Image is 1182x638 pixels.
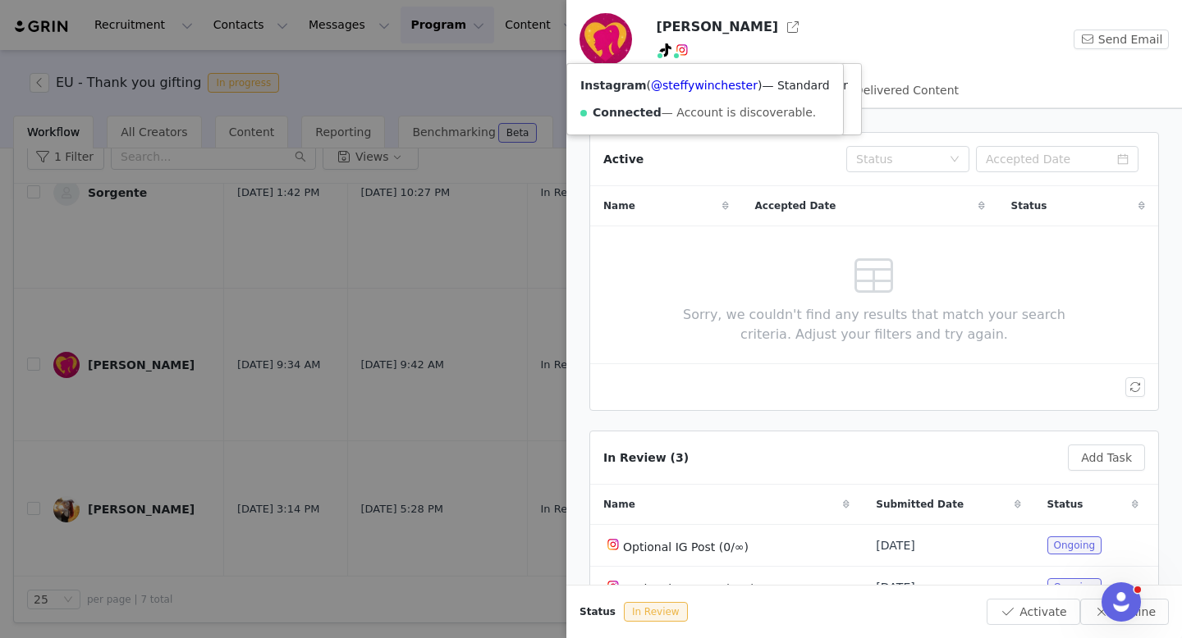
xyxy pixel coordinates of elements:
h3: [PERSON_NAME] [656,17,778,37]
img: instagram.svg [607,580,620,593]
span: Optional IG Post (0/∞) [623,540,749,554]
span: Name [603,198,635,213]
i: icon: down [950,154,960,166]
input: Accepted Date [976,146,1138,172]
img: 4b06c35b-91c5-4320-a11a-b0bd59371a15.jpg [580,13,632,66]
article: Active [589,132,1159,411]
div: In Review (3) [603,449,689,467]
span: Ongoing [1047,536,1102,554]
span: Submitted Date [876,497,964,512]
img: instagram.svg [676,43,689,57]
button: Decline [1080,599,1169,625]
span: Sorry, we couldn't find any results that match your search criteria. Adjust your filters and try ... [658,305,1091,344]
img: instagram.svg [607,538,620,551]
button: Activate [987,599,1079,625]
span: Status [1011,198,1047,213]
i: icon: calendar [1117,153,1129,165]
button: Send Email [1074,30,1169,49]
span: Optional IG Story (0/∞) [623,582,755,595]
span: [DATE] [876,579,914,596]
iframe: Intercom live chat [1102,582,1141,622]
span: Status [580,604,616,619]
span: Accepted Date [755,198,836,213]
button: Add Task [1068,444,1145,471]
span: Name [603,497,635,512]
div: Status [856,151,941,167]
span: [DATE] [876,537,914,554]
span: Status [1047,497,1083,512]
div: Delivered Content [854,72,959,109]
span: Ongoing [1047,578,1102,596]
div: Active [603,151,644,168]
span: In Review [624,602,688,622]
